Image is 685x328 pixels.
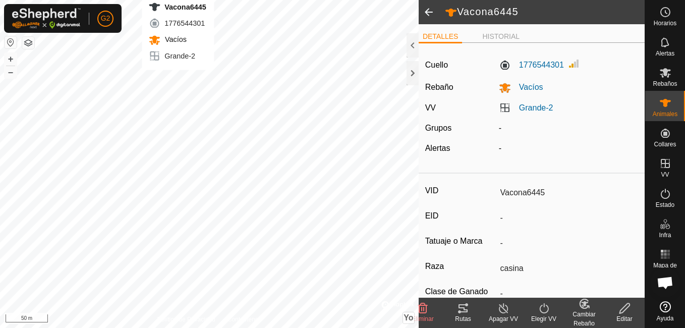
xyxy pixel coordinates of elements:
[157,315,215,324] a: Política de Privacidad
[650,267,680,298] div: Chat abierto
[148,1,206,13] div: Vacona6445
[483,314,524,323] div: Apagar VV
[654,141,676,147] span: Collares
[425,184,496,197] label: VID
[425,144,450,152] label: Alertas
[511,83,543,91] span: Vacíos
[5,53,17,65] button: +
[495,142,642,154] div: -
[604,314,645,323] div: Editar
[425,59,448,71] label: Cuello
[499,59,564,71] label: 1776544301
[425,260,496,273] label: Raza
[425,124,451,132] label: Grupos
[654,20,676,26] span: Horarios
[227,315,261,324] a: Contáctenos
[653,81,677,87] span: Rebaños
[519,103,553,112] a: Grande-2
[443,314,483,323] div: Rutas
[659,232,671,238] span: Infra
[22,37,34,49] button: Capas del Mapa
[101,13,110,24] span: G2
[12,8,81,29] img: Logo Gallagher
[568,58,580,70] img: Intensidad de Señal
[648,262,682,275] span: Mapa de Calor
[425,235,496,248] label: Tatuaje o Marca
[653,111,677,117] span: Animales
[425,83,453,91] label: Rebaño
[403,312,414,323] button: Yo
[495,122,642,134] div: -
[661,172,669,178] span: VV
[656,50,674,57] span: Alertas
[478,31,524,42] li: HISTORIAL
[425,209,496,223] label: EID
[425,285,496,298] label: Clase de Ganado
[656,202,674,208] span: Estado
[457,6,519,17] font: Vacona6445
[419,31,463,43] li: DETALLES
[404,313,413,322] span: Yo
[162,35,187,43] span: Vacíos
[425,103,436,112] label: VV
[564,310,604,328] div: Cambiar Rebaño
[412,315,433,322] span: Eliminar
[645,297,685,325] a: Ayuda
[148,50,206,62] div: Grande-2
[5,66,17,78] button: –
[5,36,17,48] button: Restablecer Mapa
[148,17,206,29] div: 1776544301
[524,314,564,323] div: Elegir VV
[657,315,674,321] span: Ayuda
